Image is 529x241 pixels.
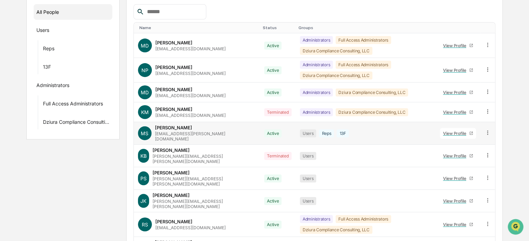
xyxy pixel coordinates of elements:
div: [PERSON_NAME] [153,170,190,175]
a: View Profile [440,40,476,51]
div: [PERSON_NAME] [153,192,190,198]
span: KM [141,109,149,115]
span: PS [140,175,147,181]
div: Active [264,42,282,50]
div: We're available if you need us! [31,60,95,65]
div: Dziura Compliance Consulting, LLC [300,226,372,234]
span: [PERSON_NAME] [21,113,56,118]
div: Reps [43,45,54,54]
div: View Profile [443,90,469,95]
div: View Profile [443,153,469,158]
div: Administrators [300,88,333,96]
div: Users [36,27,49,35]
div: Active [264,66,282,74]
div: Users [300,174,316,182]
div: [EMAIL_ADDRESS][DOMAIN_NAME] [155,71,226,76]
a: 🖐️Preclearance [4,139,47,151]
div: [PERSON_NAME] [155,64,192,70]
a: Powered byPylon [49,171,84,177]
div: Administrators [300,215,333,223]
div: View Profile [443,198,469,204]
div: View Profile [443,131,469,136]
div: [EMAIL_ADDRESS][DOMAIN_NAME] [155,113,226,118]
div: Terminated [264,108,292,116]
div: [PERSON_NAME] [155,87,192,92]
div: [PERSON_NAME][EMAIL_ADDRESS][PERSON_NAME][DOMAIN_NAME] [153,154,256,164]
img: 1746055101610-c473b297-6a78-478c-a979-82029cc54cd1 [7,53,19,65]
div: Full Access Administrators [336,36,391,44]
span: NP [141,67,148,73]
div: 13F [43,64,51,72]
a: View Profile [440,128,476,139]
div: 13F [337,129,348,137]
div: [EMAIL_ADDRESS][PERSON_NAME][DOMAIN_NAME] [155,131,256,141]
span: MD [141,43,149,49]
div: 🗄️ [50,142,56,148]
img: 8933085812038_c878075ebb4cc5468115_72.jpg [15,53,27,65]
div: All People [36,6,110,18]
div: Users [300,152,316,160]
div: [EMAIL_ADDRESS][DOMAIN_NAME] [155,46,226,51]
p: How can we help? [7,14,126,25]
div: Dziura Compliance Consulting, LLC [300,47,372,55]
div: Administrators [300,108,333,116]
iframe: Open customer support [507,218,526,237]
div: Administrators [300,36,333,44]
span: [PERSON_NAME] [21,94,56,100]
button: Start new chat [118,55,126,63]
div: Dziura Compliance Consulting, LLC [300,71,372,79]
div: Toggle SortBy [439,25,477,30]
div: View Profile [443,222,469,227]
div: [PERSON_NAME] [153,147,190,153]
div: Users [300,129,316,137]
a: View Profile [440,219,476,230]
div: [PERSON_NAME] [155,219,192,224]
a: 🔎Data Lookup [4,152,46,164]
a: View Profile [440,150,476,161]
div: Terminated [264,152,292,160]
span: MS [141,130,148,136]
span: Pylon [69,172,84,177]
div: Reps [319,129,334,137]
div: [PERSON_NAME] [155,106,192,112]
div: View Profile [443,176,469,181]
div: Active [264,129,282,137]
a: View Profile [440,65,476,76]
span: MD [141,89,149,95]
div: [PERSON_NAME][EMAIL_ADDRESS][PERSON_NAME][DOMAIN_NAME] [153,176,256,187]
a: 🗄️Attestations [47,139,89,151]
div: Active [264,197,282,205]
span: Preclearance [14,141,45,148]
div: Start new chat [31,53,114,60]
a: View Profile [440,196,476,206]
span: Attestations [57,141,86,148]
div: Toggle SortBy [486,25,492,30]
span: Data Lookup [14,155,44,162]
div: Toggle SortBy [298,25,433,30]
div: Toggle SortBy [139,25,257,30]
div: [PERSON_NAME] [155,125,192,130]
div: View Profile [443,43,469,48]
a: View Profile [440,87,476,98]
span: KB [140,153,147,159]
div: [EMAIL_ADDRESS][DOMAIN_NAME] [155,225,226,230]
a: View Profile [440,173,476,184]
button: See all [107,75,126,84]
div: [PERSON_NAME] [155,40,192,45]
span: [DATE] [61,94,76,100]
div: Users [300,197,316,205]
img: Rachel Stanley [7,106,18,117]
div: Full Access Administrators [43,101,103,109]
div: Administrators [36,82,69,91]
span: • [58,94,60,100]
div: Dziura Compliance Consulting, LLC [43,119,110,127]
div: Full Access Administrators [336,61,391,69]
span: JK [140,198,146,204]
span: RS [142,222,148,227]
div: Administrators [300,61,333,69]
div: Past conversations [7,77,46,82]
a: View Profile [440,107,476,118]
div: Full Access Administrators [336,215,391,223]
